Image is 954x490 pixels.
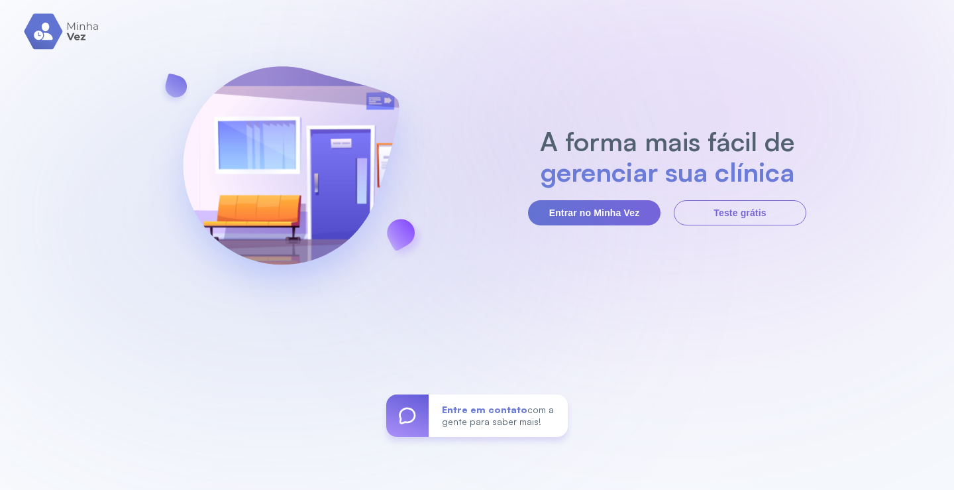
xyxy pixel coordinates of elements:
[533,156,802,187] h2: gerenciar sua clínica
[386,395,568,437] a: Entre em contatocom a gente para saber mais!
[429,395,568,437] div: com a gente para saber mais!
[442,404,527,415] span: Entre em contato
[533,126,802,156] h2: A forma mais fácil de
[674,200,806,225] button: Teste grátis
[148,31,434,320] img: banner-login.svg
[24,13,100,50] img: logo.svg
[528,200,661,225] button: Entrar no Minha Vez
